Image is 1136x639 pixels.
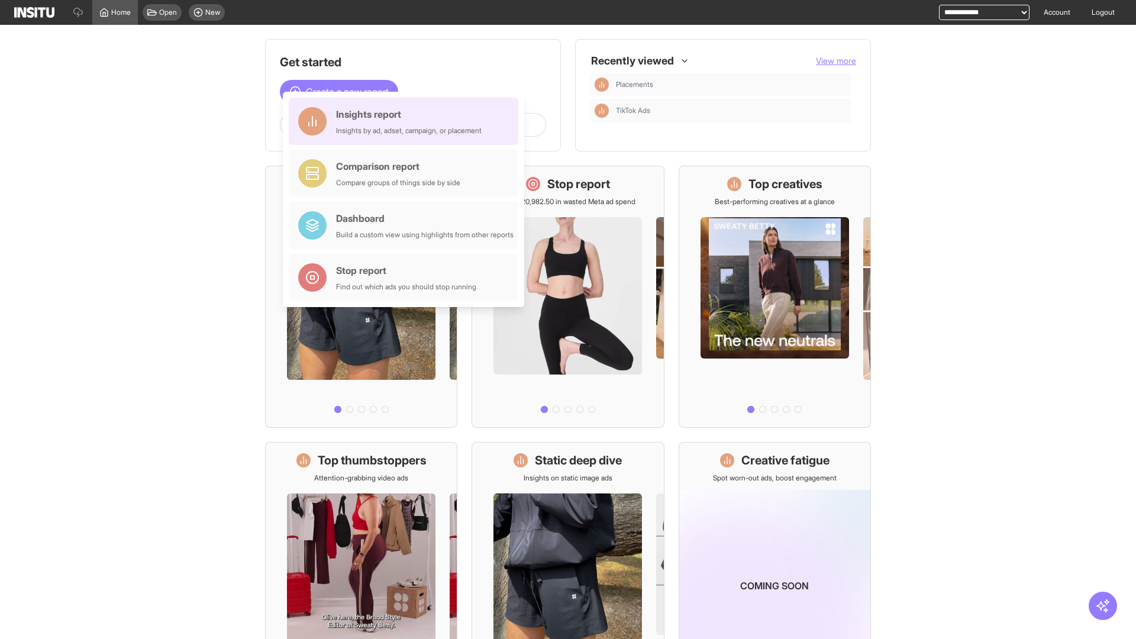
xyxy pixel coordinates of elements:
[616,80,653,89] span: Placements
[715,197,835,206] p: Best-performing creatives at a glance
[500,197,635,206] p: Save £20,982.50 in wasted Meta ad spend
[306,85,389,99] span: Create a new report
[336,126,482,135] div: Insights by ad, adset, campaign, or placement
[336,159,460,173] div: Comparison report
[336,107,482,121] div: Insights report
[280,54,546,70] h1: Get started
[111,8,131,17] span: Home
[472,166,664,428] a: Stop reportSave £20,982.50 in wasted Meta ad spend
[595,104,609,118] div: Insights
[265,166,457,428] a: What's live nowSee all active ads instantly
[14,7,54,18] img: Logo
[535,452,622,469] h1: Static deep dive
[616,106,847,115] span: TikTok Ads
[748,176,822,192] h1: Top creatives
[318,452,427,469] h1: Top thumbstoppers
[595,78,609,92] div: Insights
[336,178,460,188] div: Compare groups of things side by side
[616,80,847,89] span: Placements
[547,176,610,192] h1: Stop report
[159,8,177,17] span: Open
[816,56,856,66] span: View more
[336,230,514,240] div: Build a custom view using highlights from other reports
[336,211,514,225] div: Dashboard
[524,473,612,483] p: Insights on static image ads
[816,55,856,67] button: View more
[336,263,476,277] div: Stop report
[205,8,220,17] span: New
[280,80,398,104] button: Create a new report
[336,282,476,292] div: Find out which ads you should stop running
[616,106,650,115] span: TikTok Ads
[679,166,871,428] a: Top creativesBest-performing creatives at a glance
[314,473,408,483] p: Attention-grabbing video ads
